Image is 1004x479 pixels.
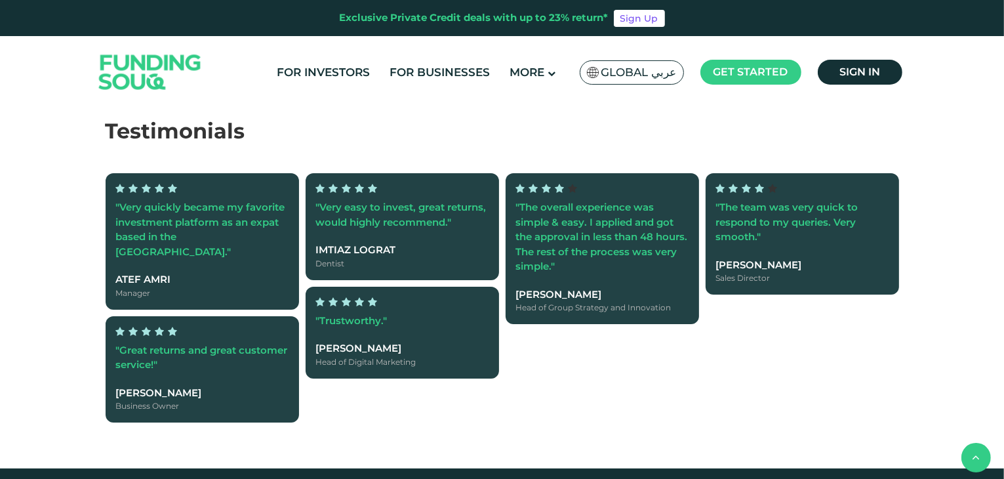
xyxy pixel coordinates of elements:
[716,201,858,243] span: "The team was very quick to respond to my queries. Very smooth."
[116,343,288,371] span: "Great returns and great customer service!"
[510,66,544,79] span: More
[316,201,487,228] span: "Very easy to invest, great returns, would highly recommend."
[116,287,289,299] div: Manager
[516,302,689,314] div: Head of Group Strategy and Innovation
[716,257,889,272] div: [PERSON_NAME]
[516,287,689,302] div: [PERSON_NAME]
[316,243,489,258] div: Imtiaz Lograt
[587,67,599,78] img: SA Flag
[340,10,609,26] div: Exclusive Private Credit deals with up to 23% return*
[106,118,245,144] span: Testimonials
[316,341,489,356] div: [PERSON_NAME]
[116,272,289,287] div: Atef Amri
[386,62,493,83] a: For Businesses
[713,66,788,78] span: Get started
[116,400,289,412] div: Business Owner
[116,385,289,400] div: [PERSON_NAME]
[961,443,991,472] button: back
[86,39,214,106] img: Logo
[818,60,902,85] a: Sign in
[716,272,889,284] div: Sales Director
[316,356,489,367] div: Head of Digital Marketing
[273,62,373,83] a: For Investors
[601,65,677,80] span: Global عربي
[116,201,285,258] span: "Very quickly became my favorite investment platform as an expat based in the [GEOGRAPHIC_DATA]."
[316,257,489,269] div: Dentist
[839,66,880,78] span: Sign in
[516,201,688,272] span: "The overall experience was simple & easy. I applied and got the approval in less than 48 hours. ...
[614,10,665,27] a: Sign Up
[316,314,388,326] span: "Trustworthy."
